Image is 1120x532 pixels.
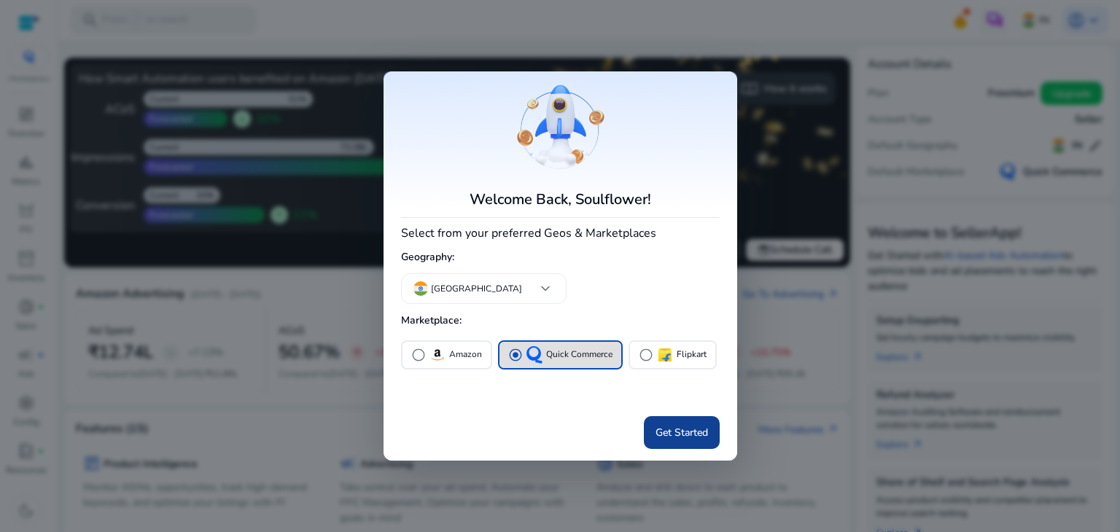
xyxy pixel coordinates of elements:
span: Get Started [656,425,708,440]
h5: Marketplace: [401,309,720,333]
button: Get Started [644,416,720,449]
img: QC-logo.svg [526,346,543,364]
p: [GEOGRAPHIC_DATA] [431,282,522,295]
img: in.svg [413,281,428,296]
h5: Geography: [401,246,720,270]
p: Flipkart [677,347,707,362]
p: Amazon [449,347,482,362]
span: keyboard_arrow_down [537,280,554,297]
span: radio_button_unchecked [411,348,426,362]
span: radio_button_checked [508,348,523,362]
img: flipkart.svg [656,346,674,364]
span: radio_button_unchecked [639,348,653,362]
img: amazon.svg [429,346,446,364]
p: Quick Commerce [546,347,612,362]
